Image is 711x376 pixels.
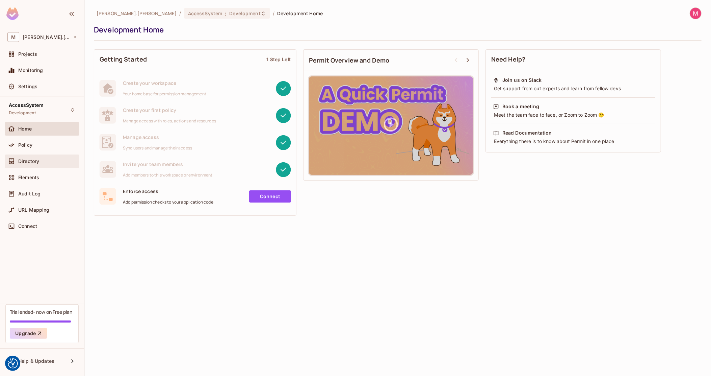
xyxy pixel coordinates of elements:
span: Create your workspace [123,80,206,86]
span: Development [9,110,36,116]
span: Invite your team members [123,161,213,167]
span: Add permission checks to your application code [123,199,213,205]
button: Upgrade [10,328,47,339]
img: Revisit consent button [8,358,18,369]
span: Policy [18,142,32,148]
span: Home [18,126,32,132]
span: Audit Log [18,191,41,196]
span: URL Mapping [18,207,50,213]
span: Need Help? [491,55,526,64]
span: Settings [18,84,37,89]
img: Michał Wójcik [690,8,701,19]
span: Monitoring [18,68,43,73]
span: Manage access with roles, actions and resources [123,118,216,124]
span: Directory [18,159,39,164]
span: Help & Updates [18,358,54,364]
span: AccessSystem [9,102,44,108]
div: Trial ended- now on Free plan [10,309,72,315]
span: Permit Overview and Demo [309,56,390,65]
div: 1 Step Left [266,56,291,63]
span: Workspace: michal.wojcik [23,34,70,40]
span: Elements [18,175,39,180]
span: Connect [18,224,37,229]
div: Everything there is to know about Permit in one place [493,138,653,145]
span: : [225,11,227,16]
li: / [180,10,181,17]
span: Sync users and manage their access [123,145,192,151]
img: SReyMgAAAABJRU5ErkJggg== [6,7,19,20]
div: Book a meeting [502,103,539,110]
span: Projects [18,51,37,57]
span: Getting Started [100,55,147,64]
span: Enforce access [123,188,213,194]
button: Consent Preferences [8,358,18,369]
div: Join us on Slack [502,77,542,84]
span: Create your first policy [123,107,216,113]
div: Meet the team face to face, or Zoom to Zoom 😉 [493,112,653,118]
span: Manage access [123,134,192,140]
div: Development Home [94,25,698,35]
div: Read Documentation [502,130,552,136]
span: Development Home [277,10,323,17]
span: Add members to this workspace or environment [123,172,213,178]
span: Development [229,10,260,17]
li: / [273,10,274,17]
a: Connect [249,190,291,203]
span: M [7,32,19,42]
span: the active workspace [97,10,177,17]
span: AccessSystem [188,10,222,17]
div: Get support from out experts and learn from fellow devs [493,85,653,92]
span: Your home base for permission management [123,91,206,97]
